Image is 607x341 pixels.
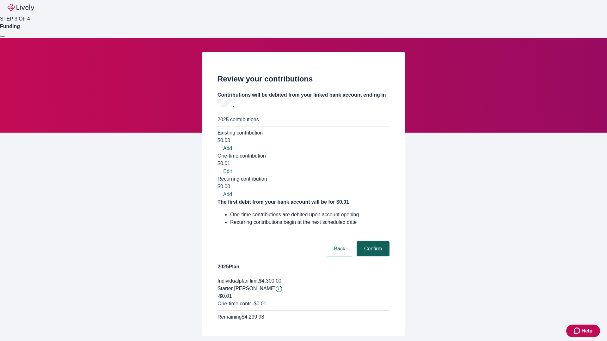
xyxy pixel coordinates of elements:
button: Confirm [357,241,389,256]
button: Zendesk support iconHelp [566,325,600,337]
li: One-time contributions are debited upon account opening [230,211,389,218]
img: Lively [8,4,34,11]
div: Recurring contribution [218,175,389,183]
span: $4,299.98 [242,314,264,320]
h2: Review your contributions [218,73,389,85]
button: Lively will contribute $0.01 to establish your account [276,286,282,292]
span: Individual plan limit [218,278,259,284]
span: Starter [PERSON_NAME] [218,286,276,291]
h4: 2025 Plan [218,263,389,271]
svg: Zendesk support icon [574,327,581,335]
div: $0.00 [218,183,389,190]
span: - $0.01 [252,301,266,306]
strong: The first debit from your bank account will be for $0.01 [218,199,349,205]
span: $4,300.00 [259,278,281,284]
button: Edit [218,168,238,175]
span: -$0.01 [218,293,232,299]
svg: Starter penny details [276,286,282,292]
span: Remaining [218,314,242,320]
button: Add [218,145,238,152]
span: Help [581,327,592,335]
div: $0.01 [218,160,389,167]
h4: Contributions will be debited from your linked bank account ending in . [218,91,389,109]
div: $0.00 [218,137,389,144]
li: Recurring contributions begin at the next scheduled date [230,218,389,226]
button: Add [218,191,238,198]
div: 2025 contributions [218,116,389,123]
div: One-time contribution [218,152,389,160]
span: One-time contr. [218,301,252,306]
div: Existing contribution [218,129,389,137]
button: Back [326,241,353,256]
